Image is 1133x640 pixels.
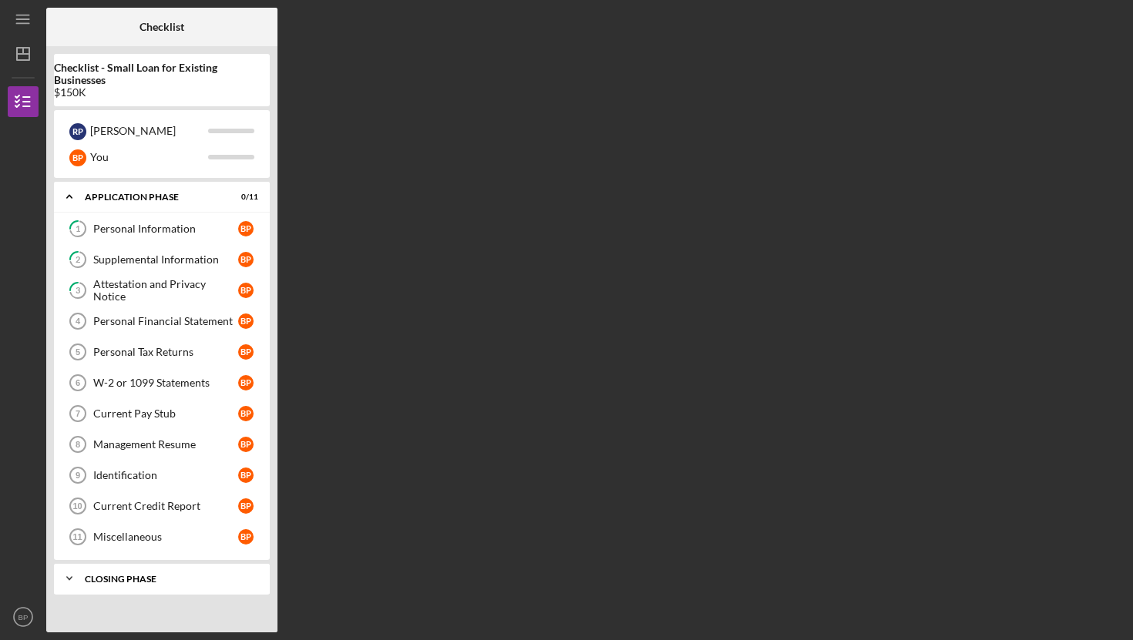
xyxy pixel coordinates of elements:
div: B P [238,344,254,360]
div: B P [238,283,254,298]
tspan: 3 [76,286,80,296]
div: W-2 or 1099 Statements [93,377,238,389]
div: Current Pay Stub [93,407,238,420]
div: [PERSON_NAME] [90,118,208,144]
a: 1Personal InformationBP [62,213,262,244]
div: R P [69,123,86,140]
div: Closing Phase [85,575,250,584]
tspan: 1 [76,224,80,234]
tspan: 2 [76,255,80,265]
a: 11MiscellaneousBP [62,521,262,552]
tspan: 8 [76,440,80,449]
div: Personal Financial Statement [93,315,238,327]
div: Identification [93,469,238,481]
a: 3Attestation and Privacy NoticeBP [62,275,262,306]
a: 4Personal Financial StatementBP [62,306,262,337]
div: Attestation and Privacy Notice [93,278,238,303]
tspan: 4 [76,317,81,326]
div: Supplemental Information [93,253,238,266]
tspan: 7 [76,409,80,418]
div: Application Phase [85,193,220,202]
button: BP [8,601,39,632]
a: 8Management ResumeBP [62,429,262,460]
div: B P [238,437,254,452]
tspan: 9 [76,471,80,480]
tspan: 6 [76,378,80,387]
a: 5Personal Tax ReturnsBP [62,337,262,367]
div: B P [238,529,254,545]
div: B P [238,313,254,329]
div: B P [238,498,254,514]
div: Personal Information [93,223,238,235]
div: 0 / 11 [230,193,258,202]
div: You [90,144,208,170]
div: B P [238,252,254,267]
tspan: 10 [72,501,82,511]
b: Checklist [140,21,184,33]
div: B P [238,467,254,483]
a: 6W-2 or 1099 StatementsBP [62,367,262,398]
div: Management Resume [93,438,238,451]
a: 2Supplemental InformationBP [62,244,262,275]
div: B P [238,221,254,236]
text: BP [18,613,29,622]
div: B P [69,149,86,166]
div: Personal Tax Returns [93,346,238,358]
tspan: 11 [72,532,82,541]
a: 10Current Credit ReportBP [62,491,262,521]
div: Current Credit Report [93,500,238,512]
a: 9IdentificationBP [62,460,262,491]
div: Miscellaneous [93,531,238,543]
div: $150K [54,86,270,99]
div: B P [238,406,254,421]
a: 7Current Pay StubBP [62,398,262,429]
div: B P [238,375,254,390]
b: Checklist - Small Loan for Existing Businesses [54,62,270,86]
tspan: 5 [76,347,80,357]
